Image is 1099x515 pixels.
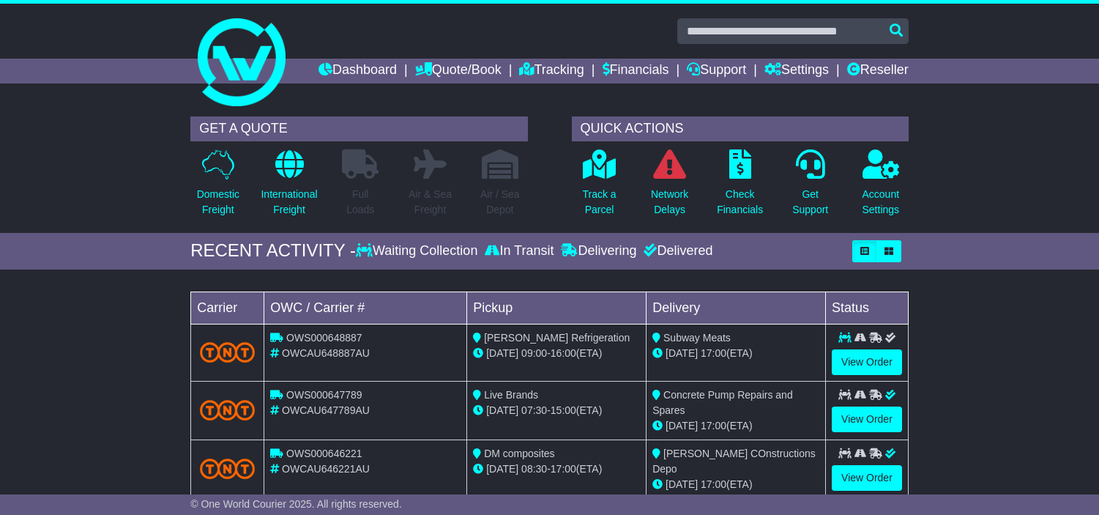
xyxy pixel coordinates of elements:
div: Delivered [640,243,712,259]
span: 17:00 [551,463,576,475]
a: Financials [603,59,669,84]
div: - (ETA) [473,346,640,361]
a: Settings [764,59,829,84]
span: [PERSON_NAME] COnstructions Depo [652,448,816,475]
a: View Order [832,349,902,375]
a: CheckFinancials [716,149,764,226]
p: Air / Sea Depot [480,187,520,218]
span: [DATE] [666,478,698,490]
span: DM composites [484,448,554,459]
span: Live Brands [484,389,538,401]
span: OWCAU647789AU [282,404,370,416]
span: OWS000647789 [286,389,362,401]
span: OWS000646221 [286,448,362,459]
p: Account Settings [862,187,899,218]
a: GetSupport [791,149,829,226]
p: Air & Sea Freight [409,187,452,218]
span: 07:30 [521,404,547,416]
span: OWS000648887 [286,332,362,344]
a: View Order [832,407,902,432]
span: 08:30 [521,463,547,475]
span: © One World Courier 2025. All rights reserved. [190,498,402,510]
div: - (ETA) [473,462,640,477]
a: Reseller [847,59,909,84]
a: NetworkDelays [650,149,689,226]
span: [DATE] [486,463,518,475]
span: 09:00 [521,347,547,359]
a: AccountSettings [861,149,900,226]
div: (ETA) [652,346,819,361]
a: View Order [832,465,902,491]
div: (ETA) [652,418,819,434]
div: Delivering [557,243,640,259]
td: OWC / Carrier # [264,292,467,324]
span: 16:00 [551,347,576,359]
p: Check Financials [717,187,763,218]
p: Full Loads [342,187,379,218]
span: [DATE] [486,347,518,359]
span: 17:00 [701,478,726,490]
div: QUICK ACTIONS [572,116,909,141]
div: Waiting Collection [356,243,481,259]
img: TNT_Domestic.png [200,400,255,420]
div: GET A QUOTE [190,116,527,141]
span: [DATE] [486,404,518,416]
td: Status [826,292,909,324]
span: OWCAU646221AU [282,463,370,475]
td: Delivery [647,292,826,324]
div: - (ETA) [473,403,640,418]
span: OWCAU648887AU [282,347,370,359]
img: TNT_Domestic.png [200,459,255,478]
td: Carrier [191,292,264,324]
p: Network Delays [651,187,688,218]
p: Track a Parcel [582,187,616,218]
p: Domestic Freight [197,187,239,218]
span: 17:00 [701,347,726,359]
a: InternationalFreight [260,149,318,226]
span: [DATE] [666,420,698,431]
div: In Transit [481,243,557,259]
div: (ETA) [652,477,819,492]
a: Support [687,59,746,84]
img: TNT_Domestic.png [200,342,255,362]
a: Track aParcel [581,149,616,226]
p: Get Support [792,187,828,218]
span: Concrete Pump Repairs and Spares [652,389,793,416]
td: Pickup [467,292,647,324]
span: 15:00 [551,404,576,416]
a: Quote/Book [415,59,502,84]
a: Tracking [519,59,584,84]
span: [DATE] [666,347,698,359]
span: 17:00 [701,420,726,431]
a: Dashboard [318,59,397,84]
span: [PERSON_NAME] Refrigeration [484,332,630,344]
span: Subway Meats [663,332,731,344]
a: DomesticFreight [196,149,240,226]
p: International Freight [261,187,317,218]
div: RECENT ACTIVITY - [190,240,356,262]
